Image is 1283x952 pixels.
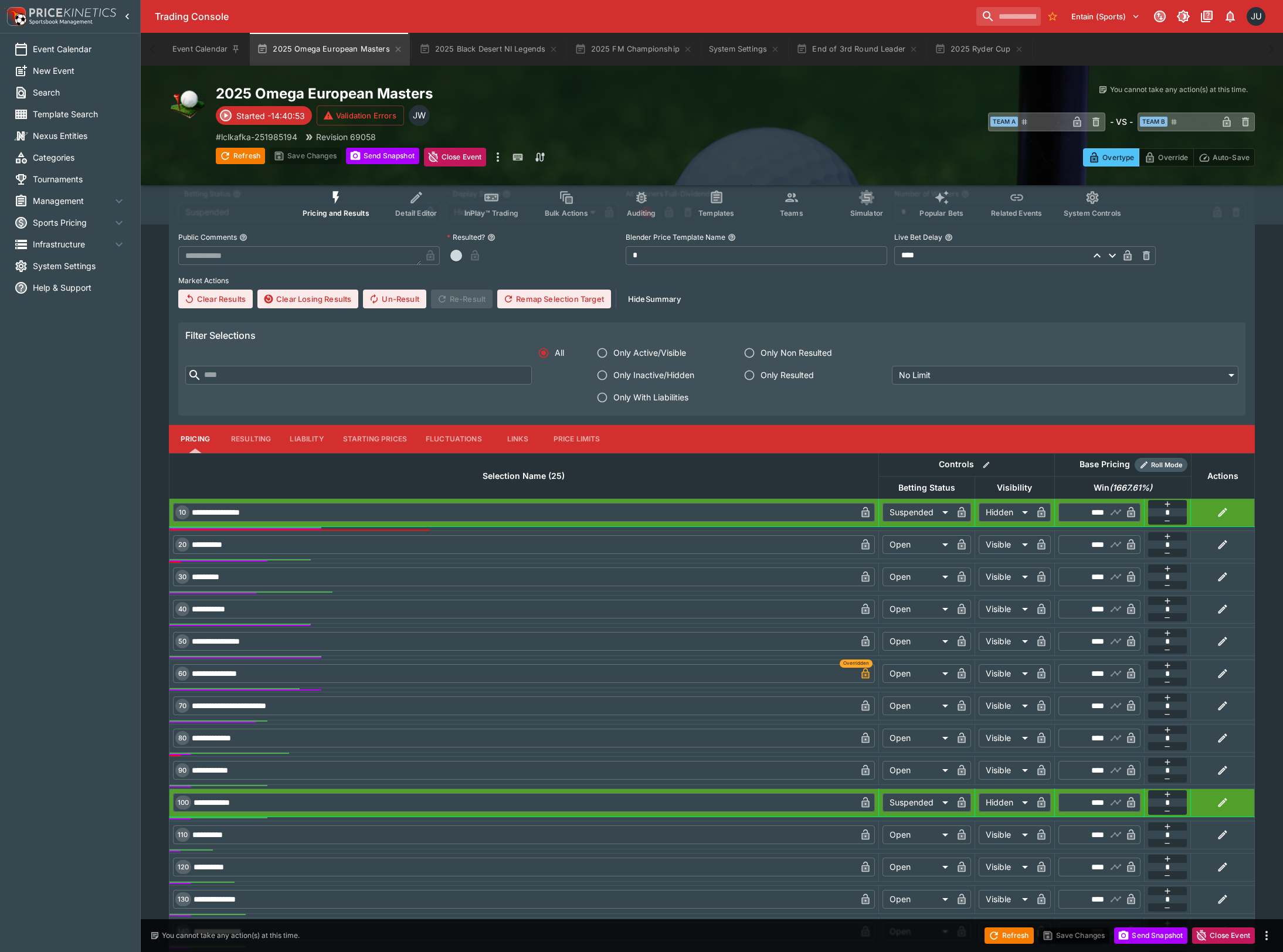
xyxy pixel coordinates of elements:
div: Visible [979,729,1032,747]
button: No Bookmarks [1043,7,1062,26]
button: Clear Results [178,290,253,308]
span: Un-Result [363,290,426,308]
span: Team A [990,117,1018,127]
div: Visible [979,825,1032,844]
button: Override [1139,148,1193,166]
span: 110 [175,831,190,839]
span: New Event [33,64,126,77]
button: Send Snapshot [346,148,419,164]
div: Open [883,600,952,618]
img: Sportsbook Management [29,19,93,25]
button: Connected to PK [1149,6,1170,27]
span: Only Inactive/Hidden [613,369,694,381]
button: Starting Prices [334,425,416,453]
p: Override [1158,151,1188,164]
button: Notifications [1220,6,1241,27]
button: Bulk edit [979,457,994,472]
div: Open [883,535,952,554]
span: Infrastructure [33,238,112,250]
span: 100 [175,798,191,807]
span: 120 [175,863,191,871]
span: Template Search [33,108,126,120]
span: Sports Pricing [33,216,112,229]
div: Event type filters [293,183,1131,225]
span: Roll Mode [1146,460,1187,470]
span: Popular Bets [919,209,963,217]
button: Links [491,425,544,453]
span: InPlay™ Trading [464,209,518,217]
span: Auditing [627,209,656,217]
th: Controls [878,453,1054,476]
span: Pricing and Results [303,209,369,217]
div: Visible [979,600,1032,618]
span: 90 [176,766,189,774]
div: Visible [979,890,1032,909]
button: Liability [280,425,333,453]
button: Pricing [169,425,222,453]
div: Open [883,858,952,876]
div: Open [883,664,952,683]
button: Documentation [1196,6,1217,27]
span: 20 [176,540,189,549]
button: System Settings [702,33,787,66]
span: Tournaments [33,173,126,185]
span: Betting Status [885,481,968,495]
button: Close Event [1192,927,1255,944]
span: 30 [176,573,189,581]
p: Revision 69058 [316,131,376,143]
span: 130 [175,895,191,903]
span: Related Events [991,209,1042,217]
p: Started -14:40:53 [236,110,305,122]
span: System Settings [33,260,126,272]
label: Market Actions [178,272,1245,290]
div: Visible [979,535,1032,554]
span: Re-Result [431,290,493,308]
span: Only Non Resulted [761,346,832,359]
button: Public Comments [239,233,247,242]
div: Visible [979,696,1032,715]
span: 80 [176,734,189,742]
span: All [555,346,564,359]
p: Resulted? [447,232,485,242]
div: Suspended [883,503,952,522]
div: Visible [979,632,1032,651]
img: golf.png [169,84,206,122]
span: Overridden [843,659,869,667]
button: Close Event [424,148,487,166]
span: Team B [1140,117,1167,127]
div: Visible [979,858,1032,876]
button: more [491,148,505,166]
button: 2025 Black Desert NI Legends [412,33,566,66]
span: Bulk Actions [545,209,588,217]
p: Public Comments [178,232,237,242]
h6: - VS - [1110,115,1133,128]
div: Open [883,825,952,844]
span: 10 [177,508,188,516]
div: Suspended [883,793,952,812]
span: System Controls [1064,209,1121,217]
span: 50 [176,637,189,645]
span: 40 [176,605,189,613]
button: Price Limits [544,425,610,453]
span: Selection Name (25) [470,469,578,483]
div: Open [883,729,952,747]
button: Event Calendar [165,33,247,66]
p: Copy To Clipboard [216,131,297,143]
span: Simulator [850,209,883,217]
div: Hidden [979,793,1032,812]
span: 60 [176,669,189,678]
button: Remap Selection Target [497,290,611,308]
button: more [1260,929,1274,943]
button: Blender Price Template Name [728,233,736,242]
span: Only With Liabilities [613,391,688,403]
button: 2025 FM Championship [568,33,699,66]
p: Live Bet Delay [894,232,942,242]
span: Management [33,195,112,207]
span: Search [33,86,126,98]
button: End of 3rd Round Leader [789,33,925,66]
div: Start From [1083,148,1255,166]
button: Overtype [1083,148,1139,166]
button: Justin.Walsh [1243,4,1269,29]
em: ( 1667.61 %) [1109,481,1152,495]
button: Refresh [216,148,265,164]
